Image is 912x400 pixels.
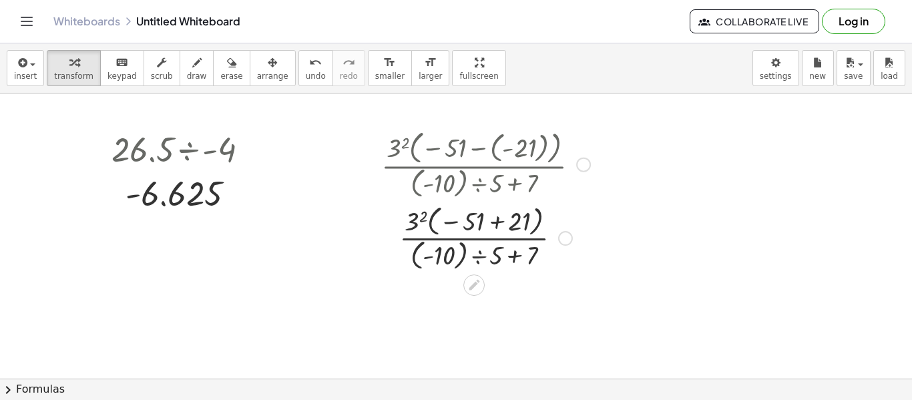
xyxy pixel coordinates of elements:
[180,50,214,86] button: draw
[54,71,93,81] span: transform
[257,71,288,81] span: arrange
[14,71,37,81] span: insert
[375,71,405,81] span: smaller
[424,55,437,71] i: format_size
[332,50,365,86] button: redoredo
[250,50,296,86] button: arrange
[701,15,808,27] span: Collaborate Live
[452,50,505,86] button: fullscreen
[760,71,792,81] span: settings
[309,55,322,71] i: undo
[419,71,442,81] span: larger
[47,50,101,86] button: transform
[53,15,120,28] a: Whiteboards
[107,71,137,81] span: keypad
[340,71,358,81] span: redo
[463,274,485,296] div: Edit math
[383,55,396,71] i: format_size
[213,50,250,86] button: erase
[16,11,37,32] button: Toggle navigation
[690,9,819,33] button: Collaborate Live
[809,71,826,81] span: new
[368,50,412,86] button: format_sizesmaller
[343,55,355,71] i: redo
[306,71,326,81] span: undo
[116,55,128,71] i: keyboard
[220,71,242,81] span: erase
[844,71,863,81] span: save
[7,50,44,86] button: insert
[802,50,834,86] button: new
[881,71,898,81] span: load
[187,71,207,81] span: draw
[100,50,144,86] button: keyboardkeypad
[873,50,905,86] button: load
[411,50,449,86] button: format_sizelarger
[459,71,498,81] span: fullscreen
[151,71,173,81] span: scrub
[144,50,180,86] button: scrub
[837,50,871,86] button: save
[298,50,333,86] button: undoundo
[752,50,799,86] button: settings
[822,9,885,34] button: Log in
